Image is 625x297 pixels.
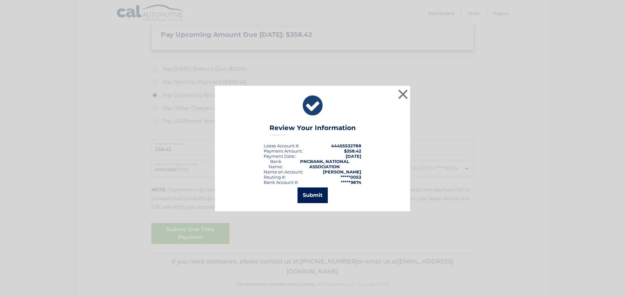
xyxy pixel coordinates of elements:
[264,174,286,180] div: Routing #:
[323,169,361,174] strong: [PERSON_NAME]
[264,154,295,159] span: Payment Date
[264,148,303,154] div: Payment Amount:
[396,88,410,101] button: ×
[331,143,361,148] strong: 44455532788
[298,187,328,203] button: Submit
[264,159,288,169] div: Bank Name:
[264,143,299,148] div: Lease Account #:
[344,148,361,154] span: $358.42
[264,180,299,185] div: Bank Account #:
[270,124,356,135] h3: Review Your Information
[346,154,361,159] span: [DATE]
[300,159,349,169] strong: PNCBANK, NATIONAL ASSOCIATION
[264,169,303,174] div: Name on Account:
[264,154,296,159] div: :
